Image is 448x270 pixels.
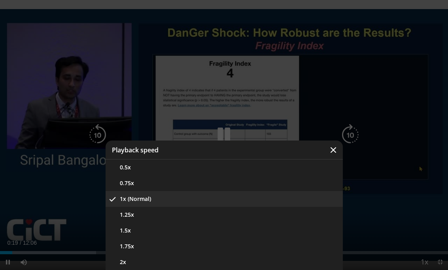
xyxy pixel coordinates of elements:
[112,147,159,153] p: Playback speed
[106,223,343,238] button: 1.5x
[106,254,343,270] button: 2x
[106,191,343,207] button: 1x (Normal)
[106,175,343,191] button: 0.75x
[106,159,343,175] button: 0.5x
[106,207,343,223] button: 1.25x
[106,238,343,254] button: 1.75x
